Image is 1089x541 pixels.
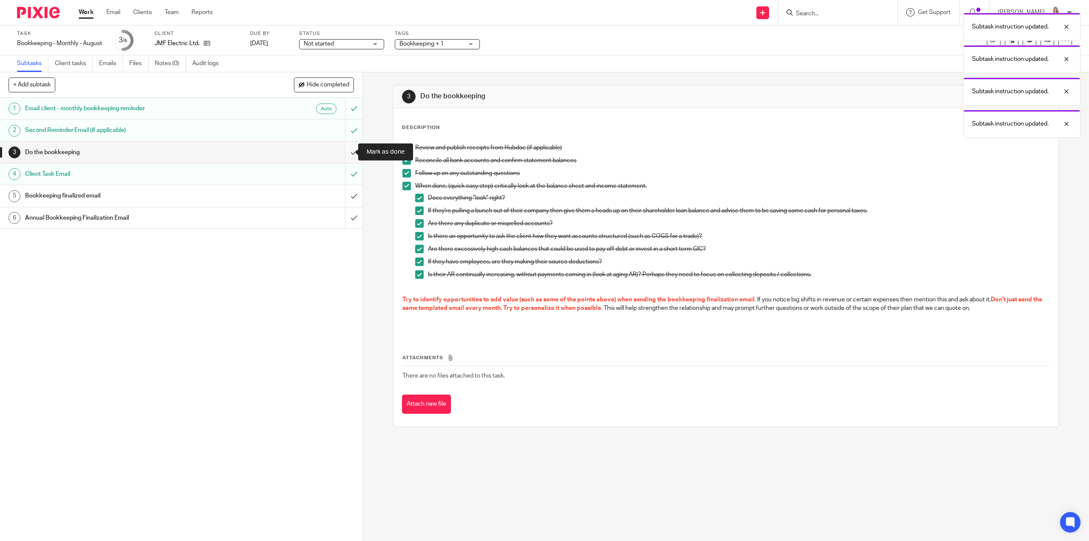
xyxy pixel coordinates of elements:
[123,38,127,43] small: /6
[428,270,1049,279] p: Is their AR continually increasing, without payments coming in (look at aging AR)? Perhaps they n...
[307,82,349,89] span: Hide completed
[415,169,1049,177] p: Follow up on any outstanding questions
[155,55,186,72] a: Notes (0)
[9,168,20,180] div: 4
[402,297,756,303] span: Try to identify opportunities to add value (such as some of the points above) when sending the bo...
[17,7,60,18] img: Pixie
[250,40,268,46] span: [DATE]
[17,39,102,48] div: Bookkeeping - Monthly - August
[428,219,1049,228] p: Are there any duplicate or mispelled accounts?
[133,8,152,17] a: Clients
[299,30,384,37] label: Status
[9,103,20,114] div: 1
[428,232,1049,240] p: Is there an opportunity to ask the client how they want accounts structured (such as COGS for a t...
[402,90,416,103] div: 3
[304,41,334,47] span: Not started
[119,35,127,45] div: 3
[402,373,505,379] span: There are no files attached to this task.
[25,124,233,137] h1: Second Reminder Email (if applicable)
[55,55,93,72] a: Client tasks
[972,87,1049,96] p: Subtask instruction updated.
[972,55,1049,63] p: Subtask instruction updated.
[129,55,148,72] a: Files
[402,295,1049,313] p: If you notice big shifts in revenue or certain expenses then mention this and ask about it. This ...
[154,30,239,37] label: Client
[79,8,94,17] a: Work
[402,124,440,131] p: Description
[316,103,336,114] div: Auto
[415,182,1049,190] p: When done, (quick easy step) critically look at the balance sheet and income statement.
[191,8,213,17] a: Reports
[420,92,744,101] h1: Do the bookkeeping
[428,194,1049,202] p: Does everything "look" right?
[106,8,120,17] a: Email
[1049,6,1063,20] img: Larissa-headshot-cropped.jpg
[99,55,123,72] a: Emails
[9,212,20,224] div: 6
[25,189,233,202] h1: Bookkeeping finalized email
[972,23,1049,31] p: Subtask instruction updated.
[250,30,288,37] label: Due by
[395,30,480,37] label: Tags
[165,8,179,17] a: Team
[17,30,102,37] label: Task
[154,39,200,48] p: JMF Electric Ltd.
[17,55,48,72] a: Subtasks
[9,77,55,92] button: + Add subtask
[428,206,1049,215] p: If they're pulling a bunch out of their company then give them a heads up on their shareholder lo...
[9,125,20,137] div: 2
[415,143,1049,152] p: Review and publish receipts from Hubdoc (if applicable)
[428,258,1049,266] p: If they have employees, are they making their source deductions?
[25,146,233,159] h1: Do the bookkeeping
[402,297,1043,311] span: Don't just send the same templated email every month. Try to personalize it when possible.
[428,245,1049,253] p: Are there excessively high cash balances that could be used to pay off debt or invest in a short ...
[9,190,20,202] div: 5
[972,120,1049,128] p: Subtask instruction updated.
[9,146,20,158] div: 3
[25,102,233,115] h1: Email client - monthly bookkeeping reminder
[192,55,225,72] a: Audit logs
[399,41,444,47] span: Bookkeeping + 1
[25,168,233,180] h1: Client Task Email
[25,212,233,224] h1: Annual Bookkeeping Finalization Email
[402,395,451,414] button: Attach new file
[402,355,443,360] span: Attachments
[294,77,354,92] button: Hide completed
[415,156,1049,165] p: Reconcile all bank accounts and confirm statement balances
